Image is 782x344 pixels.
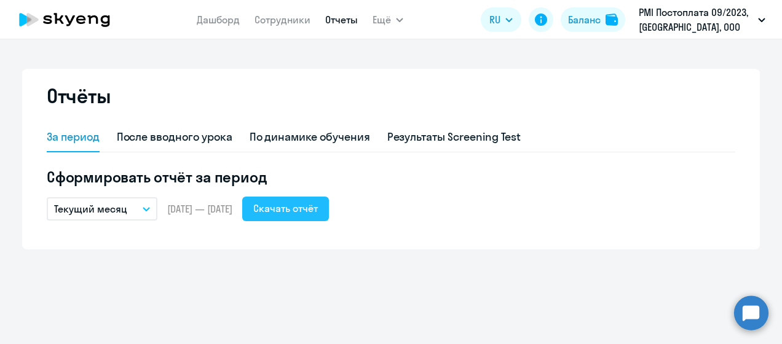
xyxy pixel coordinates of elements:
[253,201,318,216] div: Скачать отчёт
[242,197,329,221] button: Скачать отчёт
[117,129,232,145] div: После вводного урока
[47,129,100,145] div: За период
[387,129,521,145] div: Результаты Screening Test
[250,129,370,145] div: По динамике обучения
[373,12,391,27] span: Ещё
[561,7,625,32] button: Балансbalance
[167,202,232,216] span: [DATE] — [DATE]
[54,201,127,216] p: Текущий месяц
[47,84,111,108] h2: Отчёты
[47,167,735,187] h5: Сформировать отчёт за период
[633,5,772,34] button: PMI Постоплата 09/2023, [GEOGRAPHIC_DATA], ООО
[197,14,240,26] a: Дашборд
[481,7,521,32] button: RU
[47,197,157,221] button: Текущий месяц
[639,5,753,34] p: PMI Постоплата 09/2023, [GEOGRAPHIC_DATA], ООО
[606,14,618,26] img: balance
[373,7,403,32] button: Ещё
[489,12,500,27] span: RU
[255,14,310,26] a: Сотрудники
[568,12,601,27] div: Баланс
[325,14,358,26] a: Отчеты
